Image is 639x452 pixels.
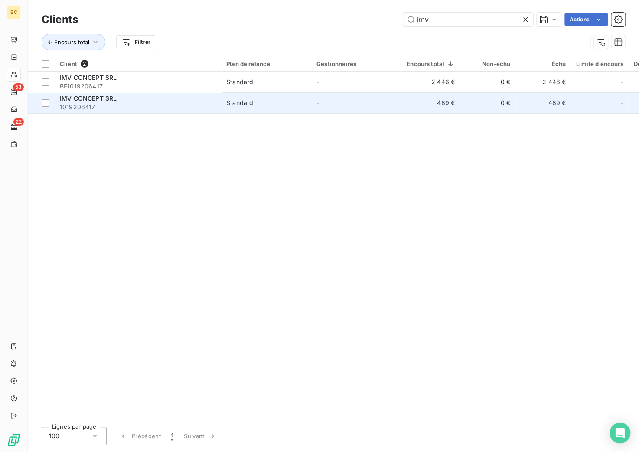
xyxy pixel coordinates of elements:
[226,60,306,67] div: Plan de relance
[401,92,460,113] td: 489 €
[226,98,253,107] div: Standard
[401,72,460,92] td: 2 446 €
[515,92,571,113] td: 489 €
[465,60,510,67] div: Non-échu
[13,83,24,91] span: 53
[7,5,21,19] div: BC
[521,60,566,67] div: Échu
[60,60,77,67] span: Client
[60,103,216,111] span: 1019206417
[60,82,216,91] span: BE1019206417
[460,92,515,113] td: 0 €
[316,99,319,106] span: -
[226,78,253,86] div: Standard
[515,72,571,92] td: 2 446 €
[54,39,89,46] span: Encours total
[403,13,533,26] input: Rechercher
[116,35,156,49] button: Filtrer
[114,427,166,445] button: Précédent
[60,74,117,81] span: IMV CONCEPT SRL
[407,60,455,67] div: Encours total
[610,423,630,443] div: Open Intercom Messenger
[7,120,20,134] a: 22
[620,78,623,86] span: -
[13,118,24,126] span: 22
[171,432,173,440] span: 1
[316,78,319,85] span: -
[179,427,222,445] button: Suivant
[81,60,88,68] span: 2
[620,98,623,107] span: -
[460,72,515,92] td: 0 €
[42,12,78,27] h3: Clients
[7,433,21,447] img: Logo LeanPay
[60,95,117,102] span: IMV CONCEPT SRL
[576,60,623,67] div: Limite d’encours
[49,432,59,440] span: 100
[564,13,608,26] button: Actions
[316,60,396,67] div: Gestionnaires
[7,85,20,99] a: 53
[166,427,179,445] button: 1
[42,34,105,50] button: Encours total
